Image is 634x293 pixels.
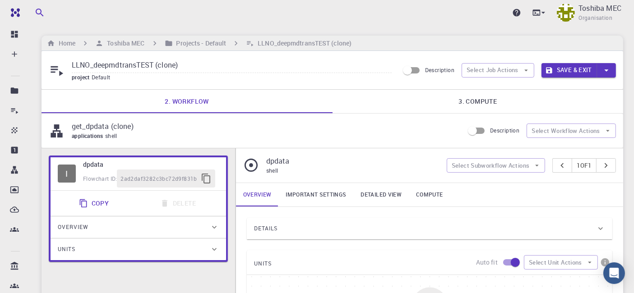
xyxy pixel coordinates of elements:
p: dpdata [266,156,440,166]
p: get_dpdata (clone) [72,121,457,132]
span: shell [266,167,278,174]
span: Overview [58,220,88,234]
span: project [72,73,92,81]
a: 3. Compute [333,90,624,113]
a: 2. Workflow [42,90,333,113]
h6: LLNO_deepmdtransTEST (clone) [254,38,352,48]
span: 2ad2daf3282c3bc72d9f831b [120,174,197,183]
nav: breadcrumb [45,38,353,48]
span: shell [105,132,121,139]
button: info [598,255,612,270]
button: Select Unit Actions [524,255,598,270]
button: Select Workflow Actions [527,124,616,138]
h6: Toshiba MEC [103,38,144,48]
div: I [58,165,76,183]
div: Details [247,218,612,239]
span: Support [17,6,50,14]
p: Toshiba MEC [578,3,621,14]
div: Open Intercom Messenger [603,262,625,284]
h6: Projects - Default [173,38,227,48]
span: Description [425,66,454,73]
span: UNITS [254,256,272,271]
span: Details [254,221,278,236]
span: Description [490,127,519,134]
span: Flowchart ID: [83,175,117,182]
a: Overview [236,183,279,206]
button: Copy [74,194,116,212]
span: Idle [58,165,76,183]
h6: Home [55,38,75,48]
span: applications [72,132,105,139]
p: Auto fit [476,258,498,267]
span: Units [58,242,75,256]
div: pager [552,158,616,173]
img: logo [7,8,20,17]
div: Overview [51,216,226,238]
span: Default [92,73,114,81]
h6: dpdata [83,160,219,169]
img: Toshiba MEC [557,4,575,22]
button: 1of1 [572,158,597,173]
button: Save & Exit [541,63,597,78]
button: Select Subworkflow Actions [447,158,546,173]
a: Detailed view [354,183,409,206]
div: Units [51,238,226,260]
span: Organisation [578,14,612,23]
a: Compute [409,183,450,206]
a: Important settings [278,183,353,206]
button: Select Job Actions [462,63,534,78]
